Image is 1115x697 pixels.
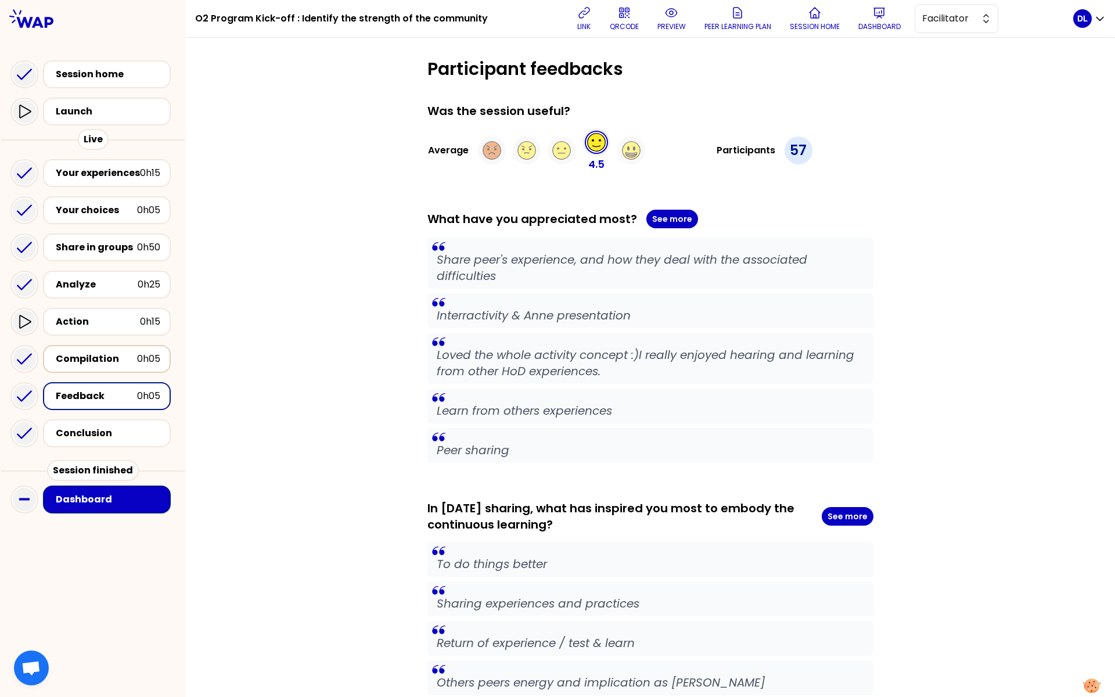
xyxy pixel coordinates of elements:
div: 0h15 [140,315,160,329]
div: Conclusion [56,426,160,440]
p: Return of experience / test & learn [437,635,864,651]
div: Share in groups [56,240,137,254]
span: Facilitator [922,12,974,26]
p: Learn from others experiences [437,403,864,419]
div: Was the session useful? [427,103,873,119]
div: Your choices [56,203,137,217]
button: DL [1073,9,1106,28]
div: What have you appreciated most? [427,210,873,228]
button: Session home [785,1,844,36]
button: Facilitator [915,4,998,33]
p: preview [657,22,686,31]
p: 4.5 [588,156,605,173]
p: Share peer's experience, and how they deal with the associated difficulties [437,252,864,284]
p: Dashboard [858,22,901,31]
div: Compilation [56,352,137,366]
button: Peer learning plan [700,1,776,36]
div: Your experiences [56,166,140,180]
p: DL [1077,13,1088,24]
p: Peer sharing [437,442,864,458]
div: Session home [56,67,165,81]
div: 0h05 [137,352,160,366]
div: Session finished [47,460,139,481]
button: See more [822,507,873,526]
div: Live [78,129,109,150]
p: link [577,22,591,31]
div: Action [56,315,140,329]
div: 0h05 [137,389,160,403]
div: 0h50 [137,240,160,254]
div: Ouvrir le chat [14,651,49,685]
button: Dashboard [854,1,905,36]
p: To do things better [437,556,864,572]
button: See more [646,210,698,228]
p: Session home [790,22,840,31]
button: QRCODE [605,1,643,36]
div: Dashboard [56,493,165,506]
button: preview [653,1,690,36]
div: Analyze [56,278,138,292]
div: 0h15 [140,166,160,180]
p: Loved the whole activity concept :)I really enjoyed hearing and learning from other HoD experiences. [437,347,864,379]
div: In [DATE] sharing, what has inspired you most to embody the continuous learning? [427,500,873,533]
p: Peer learning plan [704,22,771,31]
div: 0h05 [137,203,160,217]
p: Interractivity & Anne presentation [437,307,864,324]
div: Launch [56,105,165,118]
button: link [573,1,596,36]
p: Others peers energy and implication as [PERSON_NAME] [437,674,864,691]
p: QRCODE [610,22,639,31]
h3: Participants [717,143,775,157]
p: Sharing experiences and practices [437,595,864,612]
h3: Average [428,143,469,157]
h1: Participant feedbacks [427,59,873,80]
p: 57 [790,141,807,160]
div: Feedback [56,389,137,403]
div: 0h25 [138,278,160,292]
